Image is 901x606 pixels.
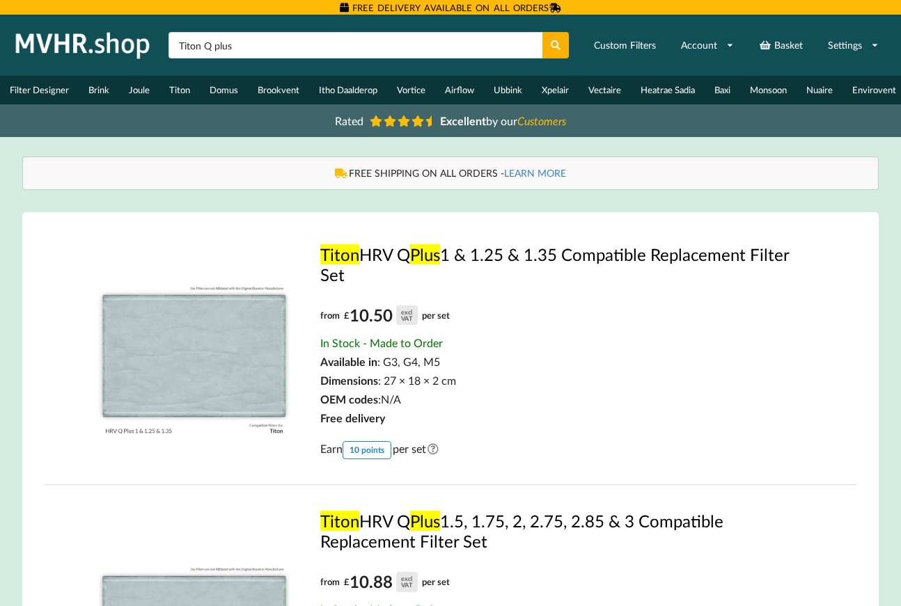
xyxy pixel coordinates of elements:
img: Titon_HRV_Q_Plus_1___1_25___1_35_.jpg [88,244,301,457]
a: Airflow [435,76,484,104]
div: 10 points [343,441,391,459]
a: Rated Excellentby ourCustomers [325,109,576,132]
a: Vortice [387,76,435,104]
a: Custom Filters [585,33,665,58]
b: Excellent [440,114,486,127]
div: : [320,392,813,406]
span: per set [422,310,450,321]
span: £ [344,305,350,326]
mark: Titon [320,511,359,531]
span: Rated [335,114,363,127]
a: Joule [119,76,159,104]
a: LEARN MORE [504,167,566,179]
span: N/A [381,392,401,406]
span: Dimensions [320,374,378,387]
a: Nuaire [797,76,843,104]
a: Basket [750,33,812,58]
div: excl [401,575,412,582]
div: FREE SHIPPING ON ALL ORDERS - [37,166,863,180]
a: Domus [200,76,248,104]
span: Available in [320,355,377,368]
div: VAT [401,315,412,321]
div: excl [401,309,412,315]
a: Baxi [705,76,740,104]
span: per set [422,576,450,587]
a: Settings [819,33,888,58]
div: 10.88 [344,571,417,593]
a: Xpelair [532,76,579,104]
a: Brink [79,76,119,104]
span: from [320,576,340,587]
a: Account [672,33,743,58]
span: Earn per set [320,441,441,459]
div: In Stock - Made to Order [320,336,813,349]
a: Ubbink [484,76,532,104]
span: by our [440,114,566,127]
a: TitonHRV QPlus1.5, 1.75, 2, 2.75, 2.85 & 3 Compatible Replacement Filter Set [320,511,813,551]
mark: Titon [320,244,359,264]
div: : 27 × 18 × 2 cm [320,374,813,387]
span: OEM codes [320,392,378,406]
span: £ [344,571,350,593]
mark: Plus [410,511,440,531]
mark: Plus [410,244,440,264]
div: VAT [401,582,412,588]
a: Heatrae Sadia [631,76,705,104]
a: Brookvent [248,76,309,104]
a: Monsoon [740,76,797,104]
span: from [320,310,340,321]
i: Customers [517,114,566,127]
a: Titon [159,76,200,104]
img: mvhr.shop.png [10,28,156,63]
div: 10.50 [344,305,417,326]
a: TitonHRV QPlus1 & 1.25 & 1.35 Compatible Replacement Filter Set [320,244,813,285]
div: Free delivery [320,411,813,424]
input: Search product name or part number... [169,32,542,58]
a: Itho Daalderop [309,76,387,104]
a: Vectaire [579,76,631,104]
div: : G3, G4, M5 [320,355,813,368]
